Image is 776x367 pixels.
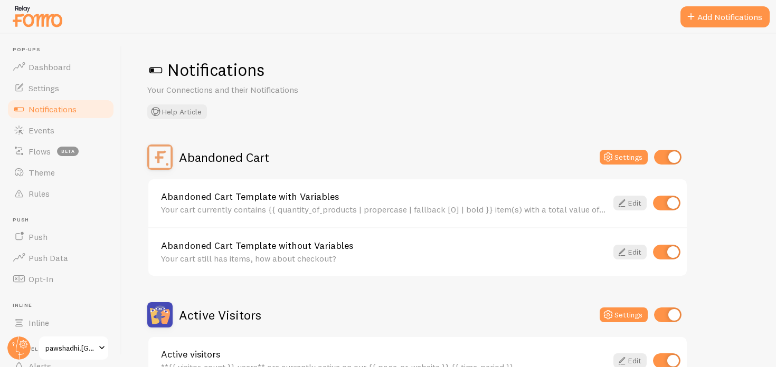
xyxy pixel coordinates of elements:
button: Settings [600,150,648,165]
a: Events [6,120,115,141]
span: Opt-In [29,274,53,284]
a: Flows beta [6,141,115,162]
a: Dashboard [6,56,115,78]
p: Your Connections and their Notifications [147,84,401,96]
div: Your cart still has items, how about checkout? [161,254,607,263]
h2: Active Visitors [179,307,261,323]
button: Settings [600,307,648,322]
a: pawshadhi.[GEOGRAPHIC_DATA] [38,335,109,361]
a: Active visitors [161,350,607,359]
span: Push Data [29,253,68,263]
a: Edit [613,196,647,210]
h2: Abandoned Cart [179,149,269,166]
div: Your cart currently contains {{ quantity_of_products | propercase | fallback [0] | bold }} item(s... [161,205,607,214]
span: beta [57,147,79,156]
a: Rules [6,183,115,204]
img: fomo-relay-logo-orange.svg [11,3,64,30]
span: Inline [29,317,49,328]
a: Theme [6,162,115,183]
span: pawshadhi.[GEOGRAPHIC_DATA] [45,342,96,354]
a: Notifications [6,99,115,120]
span: Inline [13,302,115,309]
a: Push Data [6,247,115,268]
span: Rules [29,188,50,199]
span: Flows [29,146,51,157]
span: Notifications [29,104,77,114]
span: Events [29,125,54,136]
h1: Notifications [147,59,751,81]
a: Edit [613,245,647,259]
span: Theme [29,167,55,178]
a: Abandoned Cart Template with Variables [161,192,607,201]
img: Active Visitors [147,302,173,327]
a: Opt-In [6,268,115,289]
span: Push [13,217,115,224]
a: Inline [6,312,115,333]
span: Settings [29,83,59,93]
span: Push [29,231,48,242]
a: Push [6,226,115,247]
img: Abandoned Cart [147,144,173,170]
span: Pop-ups [13,46,115,53]
a: Settings [6,78,115,99]
button: Help Article [147,104,207,119]
a: Abandoned Cart Template without Variables [161,241,607,250]
span: Dashboard [29,62,71,72]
